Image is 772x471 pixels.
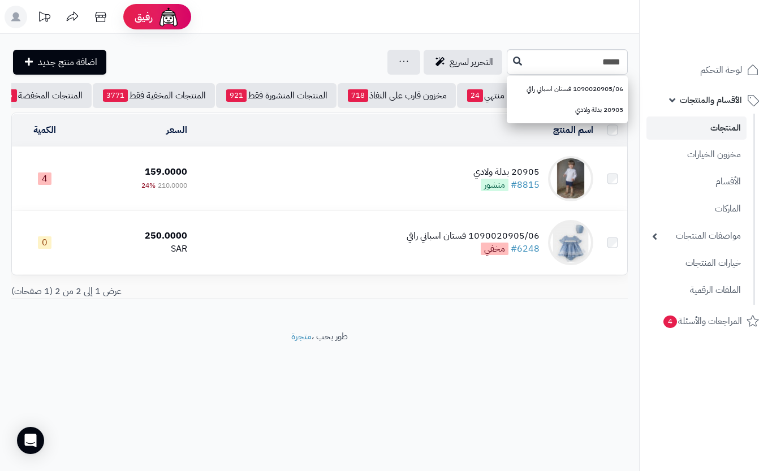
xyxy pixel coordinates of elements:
[553,123,593,137] a: اسم المنتج
[646,57,765,84] a: لوحة التحكم
[33,123,56,137] a: الكمية
[407,230,540,243] div: 1090020905/06 فستان اسباني راقي
[646,116,747,140] a: المنتجات
[646,142,747,167] a: مخزون الخيارات
[481,179,508,191] span: منشور
[424,50,502,75] a: التحرير لسريع
[507,79,628,100] a: 1090020905/06 فستان اسباني راقي
[166,123,187,137] a: السعر
[450,55,493,69] span: التحرير لسريع
[663,316,678,329] span: 4
[457,83,540,108] a: مخزون منتهي24
[82,230,187,243] div: 250.0000
[467,89,483,102] span: 24
[507,100,628,120] a: 20905 بدلة ولادي
[291,330,312,343] a: متجرة
[338,83,456,108] a: مخزون قارب على النفاذ718
[93,83,215,108] a: المنتجات المخفية فقط3771
[135,10,153,24] span: رفيق
[548,220,593,265] img: 1090020905/06 فستان اسباني راقي
[141,180,156,191] span: 24%
[680,92,742,108] span: الأقسام والمنتجات
[348,89,368,102] span: 718
[646,278,747,303] a: الملفات الرقمية
[13,50,106,75] a: اضافة منتج جديد
[646,308,765,335] a: المراجعات والأسئلة4
[646,251,747,275] a: خيارات المنتجات
[38,55,97,69] span: اضافة منتج جديد
[473,166,540,179] div: 20905 بدلة ولادي
[700,62,742,78] span: لوحة التحكم
[646,170,747,194] a: الأقسام
[158,180,187,191] span: 210.0000
[646,197,747,221] a: الماركات
[511,242,540,256] a: #6248
[511,178,540,192] a: #8815
[157,6,180,28] img: ai-face.png
[38,172,51,185] span: 4
[662,313,742,329] span: المراجعات والأسئلة
[695,19,761,42] img: logo-2.png
[82,243,187,256] div: SAR
[481,243,508,255] span: مخفي
[216,83,337,108] a: المنتجات المنشورة فقط921
[17,427,44,454] div: Open Intercom Messenger
[226,89,247,102] span: 921
[103,89,128,102] span: 3771
[3,285,320,298] div: عرض 1 إلى 2 من 2 (1 صفحات)
[548,156,593,201] img: 20905 بدلة ولادي
[145,165,187,179] span: 159.0000
[30,6,58,31] a: تحديثات المنصة
[38,236,51,249] span: 0
[646,224,747,248] a: مواصفات المنتجات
